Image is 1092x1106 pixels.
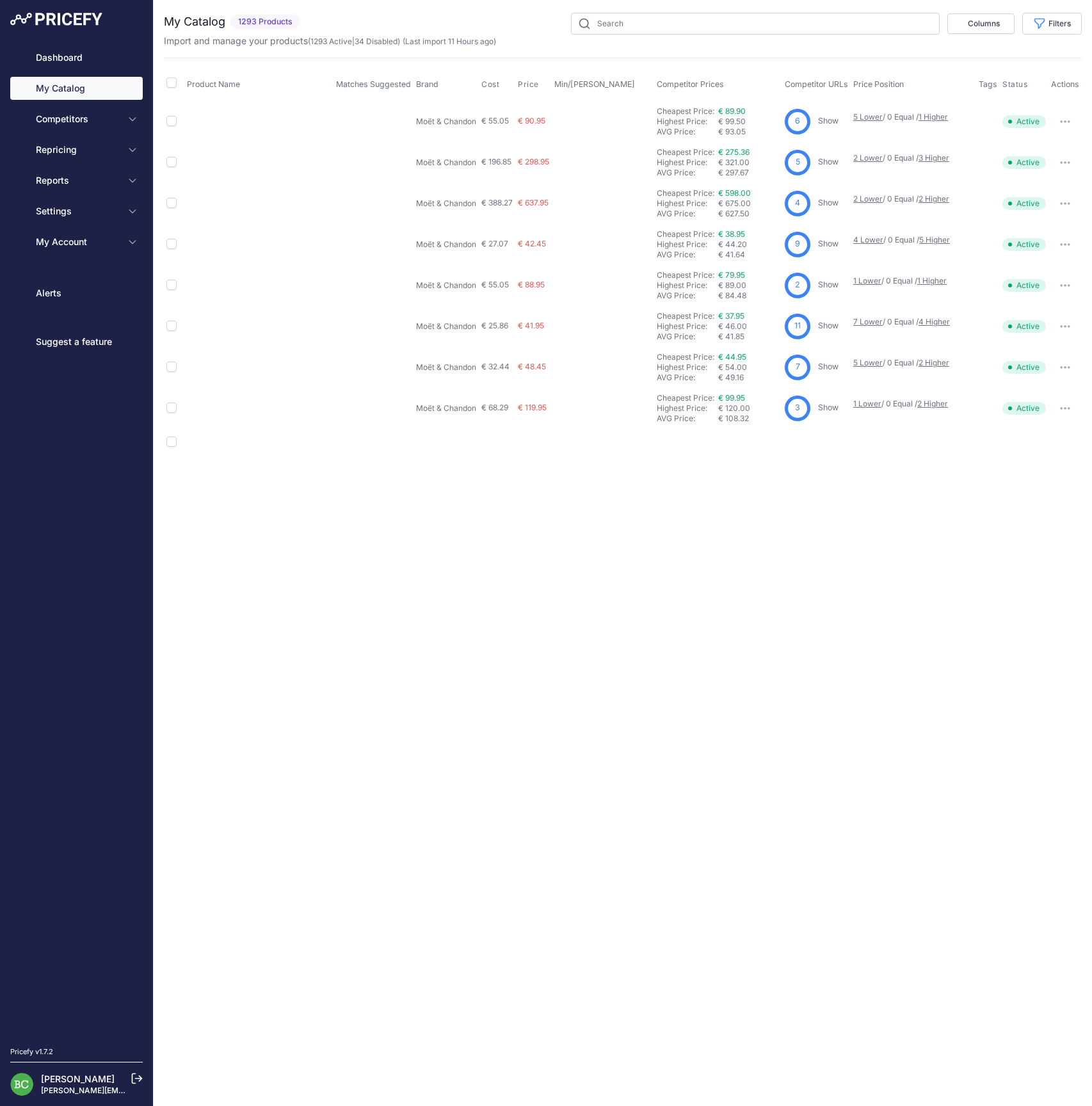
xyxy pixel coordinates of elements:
[1022,13,1082,35] button: Filters
[518,198,549,207] span: € 637.95
[919,235,950,244] a: 5 Higher
[718,362,747,372] span: € 54.00
[657,311,714,321] a: Cheapest Price:
[310,36,352,46] a: 1293 Active
[308,36,400,46] span: ( | )
[187,79,240,89] span: Product Name
[657,332,718,342] div: AVG Price:
[1002,79,1028,90] span: Status
[718,270,745,280] a: € 79.95
[818,116,839,125] a: Show
[481,362,510,371] span: € 32.44
[1002,238,1046,251] span: Active
[1002,320,1046,333] span: Active
[718,321,747,331] span: € 46.00
[164,35,496,47] p: Import and manage your products
[718,147,750,157] a: € 275.36
[657,229,714,239] a: Cheapest Price:
[10,138,143,161] button: Repricing
[416,157,476,168] p: Moët & Chandon
[657,403,718,413] div: Highest Price:
[919,194,949,204] a: 2 Higher
[416,321,476,332] p: Moët & Chandon
[403,36,496,46] span: (Last import 11 Hours ago)
[818,321,839,330] a: Show
[10,169,143,192] button: Reports
[518,403,547,412] span: € 119.95
[1002,156,1046,169] span: Active
[657,147,714,157] a: Cheapest Price:
[10,330,143,353] a: Suggest a feature
[818,280,839,289] a: Show
[657,413,718,424] div: AVG Price:
[947,13,1015,34] button: Columns
[481,321,508,330] span: € 25.86
[10,230,143,253] button: My Account
[853,112,966,122] p: / 0 Equal /
[718,311,744,321] a: € 37.95
[657,168,718,178] div: AVG Price:
[481,403,508,412] span: € 68.29
[853,358,883,367] a: 5 Lower
[1051,79,1079,89] span: Actions
[718,168,780,178] div: € 297.67
[794,320,801,332] span: 11
[518,157,549,166] span: € 298.95
[41,1073,115,1084] a: [PERSON_NAME]
[718,229,745,239] a: € 38.95
[36,205,120,218] span: Settings
[416,79,438,89] span: Brand
[518,239,546,248] span: € 42.45
[657,250,718,260] div: AVG Price:
[718,403,750,413] span: € 120.00
[481,239,508,248] span: € 27.07
[518,321,544,330] span: € 41.95
[10,1046,53,1057] div: Pricefy v1.7.2
[518,79,542,90] button: Price
[355,36,397,46] a: 34 Disabled
[718,291,780,301] div: € 84.48
[657,79,724,89] span: Competitor Prices
[164,13,225,31] h2: My Catalog
[481,79,499,90] span: Cost
[919,317,950,326] a: 4 Higher
[853,276,966,286] p: / 0 Equal /
[718,332,780,342] div: € 41.85
[481,198,513,207] span: € 388.27
[795,197,800,209] span: 4
[657,209,718,219] div: AVG Price:
[795,279,800,291] span: 2
[979,79,997,89] span: Tags
[818,198,839,207] a: Show
[853,317,883,326] a: 7 Lower
[657,280,718,291] div: Highest Price:
[796,361,800,373] span: 7
[1002,279,1046,292] span: Active
[818,403,839,412] a: Show
[657,127,718,137] div: AVG Price:
[657,239,718,250] div: Highest Price:
[919,358,949,367] a: 2 Higher
[853,194,966,204] p: / 0 Equal /
[657,373,718,383] div: AVG Price:
[416,116,476,127] p: Moët & Chandon
[795,402,800,414] span: 3
[853,399,881,408] a: 1 Lower
[481,79,502,90] button: Cost
[853,358,966,368] p: / 0 Equal /
[571,13,940,35] input: Search
[1002,361,1046,374] span: Active
[518,280,545,289] span: € 88.95
[657,321,718,332] div: Highest Price:
[230,15,300,29] span: 1293 Products
[853,399,966,409] p: / 0 Equal /
[1002,115,1046,128] span: Active
[917,276,947,285] a: 1 Higher
[657,198,718,209] div: Highest Price:
[1002,197,1046,210] span: Active
[718,127,780,137] div: € 93.05
[853,153,966,163] p: / 0 Equal /
[718,106,746,116] a: € 89.90
[657,393,714,403] a: Cheapest Price:
[10,108,143,131] button: Competitors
